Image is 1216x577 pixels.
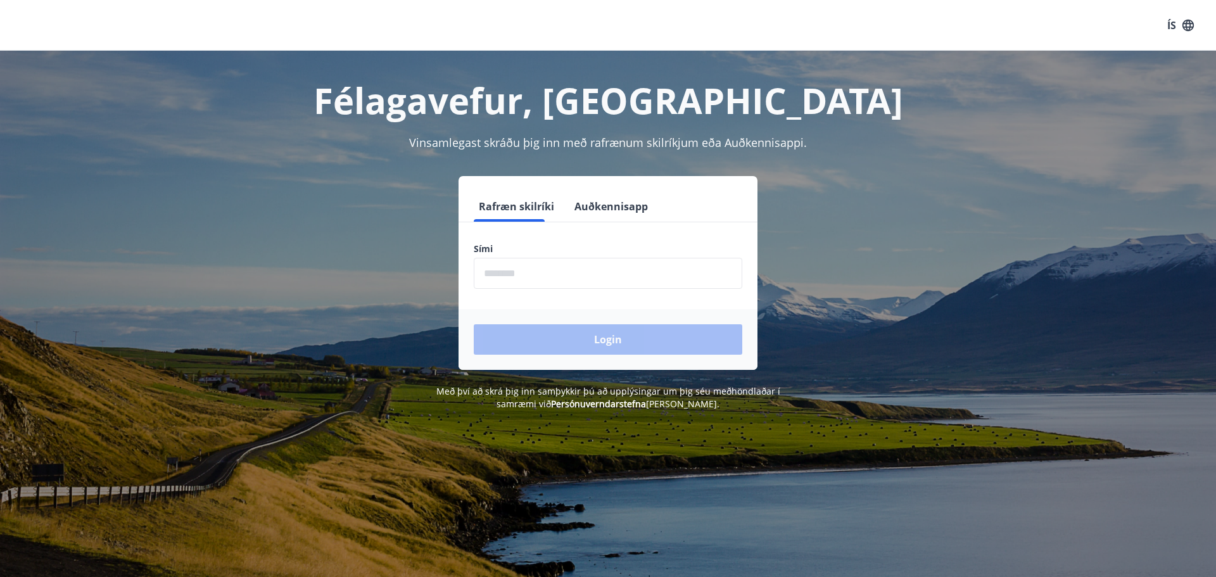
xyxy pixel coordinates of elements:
[569,191,653,222] button: Auðkennisapp
[474,191,559,222] button: Rafræn skilríki
[1160,14,1201,37] button: ÍS
[436,385,780,410] span: Með því að skrá þig inn samþykkir þú að upplýsingar um þig séu meðhöndlaðar í samræmi við [PERSON...
[167,76,1049,124] h1: Félagavefur, [GEOGRAPHIC_DATA]
[551,398,646,410] a: Persónuverndarstefna
[474,243,742,255] label: Sími
[409,135,807,150] span: Vinsamlegast skráðu þig inn með rafrænum skilríkjum eða Auðkennisappi.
